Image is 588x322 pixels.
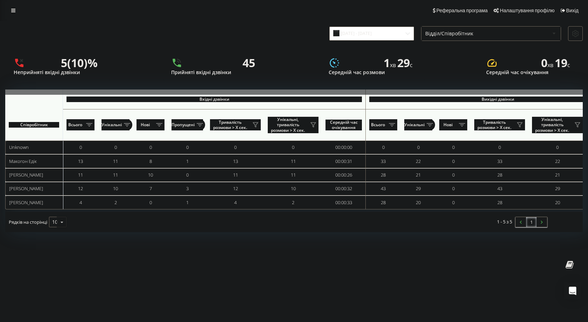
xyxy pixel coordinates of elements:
[322,141,366,154] td: 00:00:00
[382,144,385,150] span: 0
[497,185,502,192] span: 43
[292,199,294,206] span: 2
[78,158,83,164] span: 13
[425,31,509,37] div: Відділ/Співробітник
[186,158,189,164] span: 1
[497,172,502,178] span: 28
[292,144,294,150] span: 0
[486,70,574,76] div: Середній час очікування
[547,61,555,69] span: хв
[567,61,570,69] span: c
[136,122,154,128] span: Нові
[526,217,537,227] a: 1
[186,144,189,150] span: 0
[497,218,512,225] div: 1 - 5 з 5
[233,172,238,178] span: 11
[291,185,296,192] span: 10
[114,144,117,150] span: 0
[66,122,84,128] span: Всього
[556,144,559,150] span: 0
[186,172,189,178] span: 0
[113,172,118,178] span: 11
[233,158,238,164] span: 13
[497,199,502,206] span: 28
[148,172,153,178] span: 10
[452,158,455,164] span: 0
[234,199,237,206] span: 4
[555,55,570,70] span: 19
[322,168,366,182] td: 00:00:26
[9,158,37,164] span: Макогон Едік
[541,55,555,70] span: 0
[498,144,501,150] span: 0
[9,144,29,150] span: Unknown
[416,199,421,206] span: 20
[149,199,152,206] span: 0
[452,144,455,150] span: 0
[436,8,488,13] span: Реферальна програма
[555,199,560,206] span: 20
[233,185,238,192] span: 12
[14,70,102,76] div: Неприйняті вхідні дзвінки
[390,61,397,69] span: хв
[322,195,366,209] td: 00:00:33
[500,8,554,13] span: Налаштування профілю
[291,158,296,164] span: 11
[322,182,366,195] td: 00:00:32
[114,199,117,206] span: 2
[439,122,457,128] span: Нові
[417,144,420,150] span: 0
[564,282,581,299] div: Open Intercom Messenger
[171,70,259,76] div: Прийняті вхідні дзвінки
[234,144,237,150] span: 0
[9,185,43,192] span: [PERSON_NAME]
[566,8,579,13] span: Вихід
[410,61,413,69] span: c
[452,185,455,192] span: 0
[381,158,386,164] span: 33
[78,185,83,192] span: 12
[61,56,98,70] div: 5 (10)%
[79,144,82,150] span: 0
[322,154,366,168] td: 00:00:31
[149,144,152,150] span: 0
[381,172,386,178] span: 28
[532,117,572,133] span: Унікальні, тривалість розмови > Х сек.
[329,70,417,76] div: Середній час розмови
[452,199,455,206] span: 0
[291,172,296,178] span: 11
[171,122,195,128] span: Пропущені
[555,172,560,178] span: 21
[497,158,502,164] span: 33
[327,120,360,130] span: Середній час очікування
[381,185,386,192] span: 43
[149,158,152,164] span: 8
[101,122,122,128] span: Унікальні
[416,158,421,164] span: 22
[452,172,455,178] span: 0
[210,120,250,130] span: Тривалість розмови > Х сек.
[186,199,189,206] span: 1
[555,185,560,192] span: 29
[9,172,43,178] span: [PERSON_NAME]
[416,172,421,178] span: 21
[381,199,386,206] span: 28
[52,219,58,226] div: 10
[243,56,255,70] div: 45
[78,172,83,178] span: 11
[11,122,57,128] span: Співробітник
[9,219,47,225] span: Рядків на сторінці
[416,185,421,192] span: 29
[369,122,387,128] span: Всього
[81,96,347,102] span: Вхідні дзвінки
[384,55,397,70] span: 1
[555,158,560,164] span: 22
[397,55,413,70] span: 29
[9,199,43,206] span: [PERSON_NAME]
[113,158,118,164] span: 11
[474,120,514,130] span: Тривалість розмови > Х сек.
[268,117,308,133] span: Унікальні, тривалість розмови > Х сек.
[186,185,189,192] span: 3
[149,185,152,192] span: 7
[79,199,82,206] span: 4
